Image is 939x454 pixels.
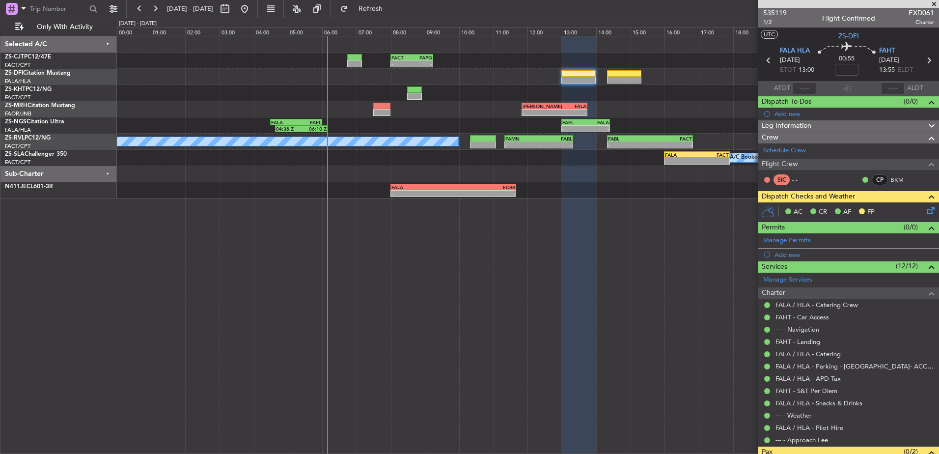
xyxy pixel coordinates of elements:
[793,83,816,94] input: --:--
[322,27,357,36] div: 06:00
[775,350,841,358] a: FALA / HLA - Catering
[697,152,729,158] div: FACT
[5,86,26,92] span: ZS-KHT
[562,126,586,132] div: -
[185,27,220,36] div: 02:00
[838,31,859,41] span: ZS-DFI
[5,103,75,109] a: ZS-MRHCitation Mustang
[271,119,296,125] div: FALA
[391,61,412,67] div: -
[562,119,586,125] div: FAEL
[762,132,778,143] span: Crew
[762,222,785,233] span: Permits
[762,159,798,170] span: Flight Crew
[5,86,52,92] a: ZS-KHTPC12/NG
[391,184,453,190] div: FALA
[5,70,71,76] a: ZS-DFICitation Mustang
[5,126,31,134] a: FALA/HLA
[5,119,64,125] a: ZS-NGSCitation Ultra
[773,174,790,185] div: SIC
[774,84,790,93] span: ATOT
[527,27,562,36] div: 12:00
[412,55,432,60] div: FAPG
[763,275,812,285] a: Manage Services
[608,142,650,148] div: -
[5,119,27,125] span: ZS-NGS
[11,19,107,35] button: Only With Activity
[780,65,796,75] span: ETOT
[763,236,811,246] a: Manage Permits
[30,1,86,16] input: Trip Number
[664,27,699,36] div: 16:00
[763,8,787,18] span: 535119
[665,152,697,158] div: FALA
[839,54,855,64] span: 00:55
[586,126,609,132] div: -
[904,96,918,107] span: (0/0)
[761,30,778,39] button: UTC
[5,159,30,166] a: FACT/CPT
[5,54,24,60] span: ZS-CJT
[904,222,918,232] span: (0/0)
[5,184,53,190] a: N411JECL601-3R
[494,27,528,36] div: 11:00
[907,84,923,93] span: ALDT
[391,55,412,60] div: FACT
[774,251,934,259] div: Add new
[5,103,28,109] span: ZS-MRH
[843,207,851,217] span: AF
[896,261,918,271] span: (12/12)
[792,175,814,184] div: - -
[220,27,254,36] div: 03:00
[539,142,572,148] div: -
[562,27,596,36] div: 13:00
[775,424,843,432] a: FALA / HLA - Pilot Hire
[775,411,812,420] a: --- - Weather
[453,184,515,190] div: FCBB
[775,313,829,321] a: FAHT - Car Access
[890,175,912,184] a: BKM
[26,24,104,30] span: Only With Activity
[867,207,875,217] span: FP
[391,27,425,36] div: 08:00
[879,56,899,65] span: [DATE]
[775,338,820,346] a: FAHT - Landing
[459,27,494,36] div: 10:00
[697,158,729,164] div: -
[391,191,453,197] div: -
[5,151,67,157] a: ZS-SLAChallenger 350
[5,151,25,157] span: ZS-SLA
[762,287,785,299] span: Charter
[5,70,23,76] span: ZS-DFI
[119,20,157,28] div: [DATE] - [DATE]
[117,27,151,36] div: 00:00
[523,103,554,109] div: [PERSON_NAME]
[505,142,539,148] div: -
[775,436,828,444] a: --- - Approach Fee
[350,5,391,12] span: Refresh
[5,142,30,150] a: FACT/CPT
[631,27,665,36] div: 15:00
[586,119,609,125] div: FALA
[822,13,875,24] div: Flight Confirmed
[151,27,185,36] div: 01:00
[762,120,811,132] span: Leg Information
[762,261,787,273] span: Services
[5,135,25,141] span: ZS-RVL
[650,142,692,148] div: -
[288,27,322,36] div: 05:00
[453,191,515,197] div: -
[5,78,31,85] a: FALA/HLA
[762,96,811,108] span: Dispatch To-Dos
[775,387,837,395] a: FAHT - S&T Per Diem
[425,27,459,36] div: 09:00
[774,110,934,118] div: Add new
[5,61,30,69] a: FACT/CPT
[763,18,787,27] span: 1/2
[554,103,586,109] div: FALA
[775,325,819,334] a: --- - Navigation
[733,27,768,36] div: 18:00
[799,65,814,75] span: 13:00
[762,191,855,202] span: Dispatch Checks and Weather
[5,94,30,101] a: FACT/CPT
